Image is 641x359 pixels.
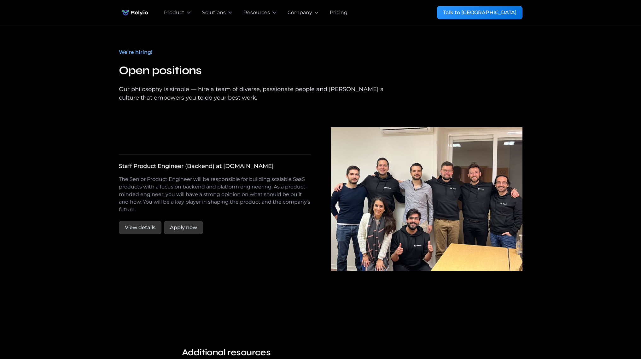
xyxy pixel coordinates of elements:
a: Apply now [164,221,203,234]
a: Talk to [GEOGRAPHIC_DATA] [437,6,522,19]
div: Solutions [202,9,226,16]
a: View details [119,221,161,234]
a: home [119,6,151,19]
div: Apply now [170,224,197,231]
div: Company [288,9,312,16]
img: Rely.io logo [119,6,151,19]
h2: Open positions [119,61,396,80]
div: We’re hiring! [119,49,152,56]
div: Resources [243,9,270,16]
div: Talk to [GEOGRAPHIC_DATA] [443,9,516,16]
a: Pricing [330,9,347,16]
div: Product [164,9,184,16]
p: The Senior Product Engineer will be responsible for building scalable SaaS products with a focus ... [119,176,311,213]
div: Our philosophy is simple — hire a team of diverse, passionate people and [PERSON_NAME] a culture ... [119,85,396,102]
h4: Additional resources [182,347,459,358]
div: Staff Product Engineer (Backend) at [DOMAIN_NAME] [119,162,274,171]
